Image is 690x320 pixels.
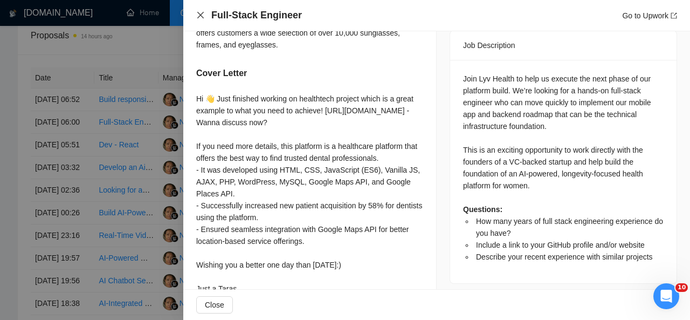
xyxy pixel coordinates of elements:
span: Close [205,299,224,311]
span: Describe your recent experience with similar projects [476,253,653,261]
span: How many years of full stack engineering experience do you have? [476,217,663,237]
span: export [671,12,677,19]
span: close [196,11,205,19]
span: 10 [675,283,688,292]
span: Include a link to your GitHub profile and/or website [476,241,645,249]
strong: Questions: [463,205,502,214]
h5: Cover Letter [196,67,247,80]
button: Close [196,11,205,20]
button: Close [196,296,233,314]
div: Join Lyv Health to help us execute the next phase of our platform build. We’re looking for a hand... [463,73,664,263]
h4: Full-Stack Engineer [211,9,302,22]
iframe: Intercom live chat [653,283,679,309]
div: Hi 👋 Just finished working on healthtech project which is a great example to what you need to ach... [196,93,423,318]
a: Go to Upworkexport [622,11,677,20]
div: Job Description [463,31,664,60]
